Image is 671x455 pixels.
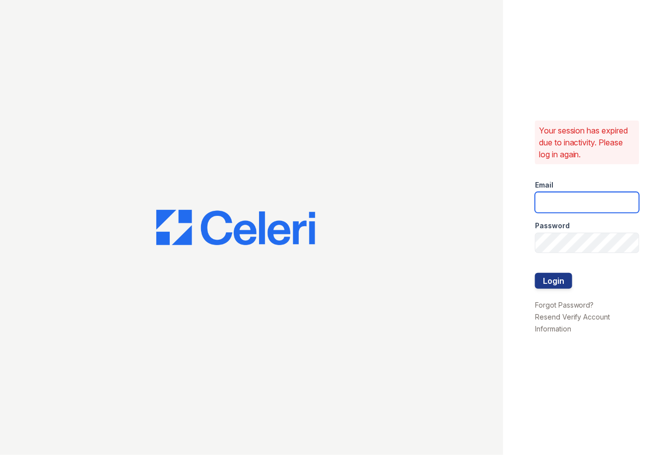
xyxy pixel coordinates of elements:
a: Forgot Password? [535,301,594,309]
p: Your session has expired due to inactivity. Please log in again. [539,125,635,160]
button: Login [535,273,572,289]
label: Email [535,180,553,190]
a: Resend Verify Account Information [535,313,610,333]
label: Password [535,221,570,231]
img: CE_Logo_Blue-a8612792a0a2168367f1c8372b55b34899dd931a85d93a1a3d3e32e68fde9ad4.png [156,210,315,246]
